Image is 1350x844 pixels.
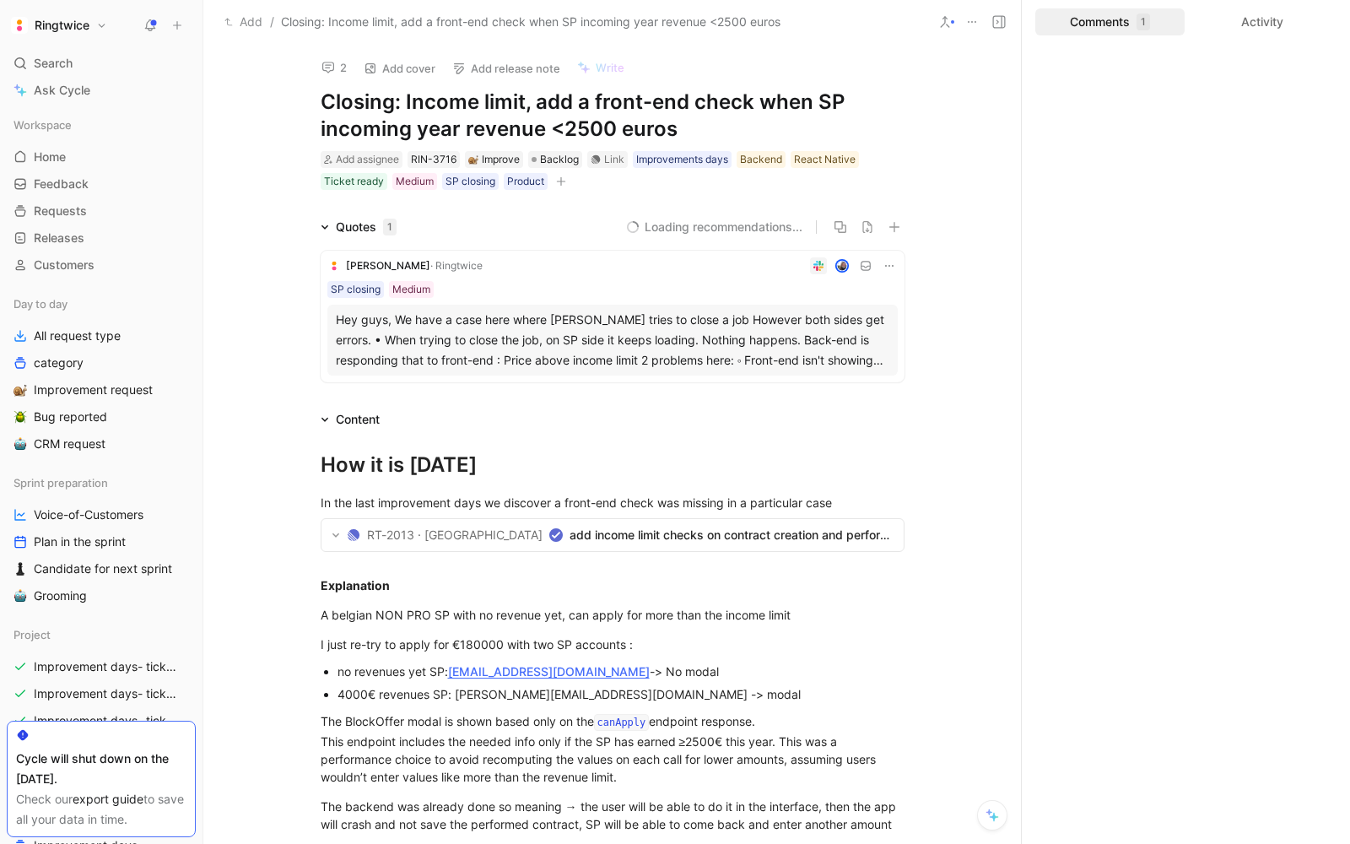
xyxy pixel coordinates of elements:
button: Add cover [356,57,443,80]
div: ProjectImprovement days- tickets ready- ReactImprovement days- tickets ready- backendImprovement ... [7,622,196,787]
span: Workspace [13,116,72,133]
div: A belgian NON PRO SP with no revenue yet, can apply for more than the income limit [321,606,904,624]
span: Improvement request [34,381,153,398]
span: Project [13,626,51,643]
strong: Explanation [321,578,390,592]
img: 🤖 [13,589,27,603]
img: logo [327,259,341,273]
button: 🤖 [10,434,30,454]
a: All request type [7,323,196,349]
div: Improvements days [636,151,728,168]
div: 4000€ revenues SP: [PERSON_NAME][EMAIL_ADDRESS][DOMAIN_NAME] -> modal [337,685,904,703]
span: RT-2013 · [GEOGRAPHIC_DATA] [367,525,543,545]
button: Add release note [445,57,568,80]
span: Backlog [540,151,579,168]
a: 🪲Bug reported [7,404,196,430]
span: Voice-of-Customers [34,506,143,523]
a: Requests [7,198,196,224]
code: canApply [594,714,650,731]
span: [PERSON_NAME] [346,259,430,272]
a: Releases [7,225,196,251]
div: Product [507,173,544,190]
div: Medium [392,281,430,298]
span: Requests [34,203,87,219]
span: Ask Cycle [34,80,90,100]
div: Improve [468,151,520,168]
div: Ticket ready [324,173,384,190]
span: / [270,12,274,32]
img: Ringtwice [11,17,28,34]
img: 🤖 [13,437,27,451]
div: Activity [1188,8,1337,35]
a: 🤖Grooming [7,583,196,609]
span: Grooming [34,587,87,604]
span: Customers [34,257,94,273]
span: CRM request [34,436,105,452]
span: Feedback [34,176,89,192]
a: Improvement days- tickets ready-legacy [7,708,196,733]
div: Day to day [7,291,196,316]
div: Quotes [336,217,397,237]
button: 🐌 [10,380,30,400]
a: [EMAIL_ADDRESS][DOMAIN_NAME] [448,664,650,679]
div: Content [314,409,386,430]
div: Sprint preparation [7,470,196,495]
span: Home [34,149,66,165]
div: SP closing [331,281,381,298]
span: Day to day [13,295,67,312]
a: Ask Cycle [7,78,196,103]
div: Sprint preparationVoice-of-CustomersPlan in the sprint♟️Candidate for next sprint🤖Grooming [7,470,196,609]
button: 🪲 [10,407,30,427]
img: 🐌 [468,154,478,165]
span: add income limit checks on contract creation and perform flows for both mobile and legacy [570,525,894,545]
div: Project [7,622,196,647]
div: Backlog [528,151,582,168]
span: Sprint preparation [13,474,108,491]
img: ♟️ [13,562,27,576]
a: Voice-of-Customers [7,502,196,527]
div: Backend [740,151,782,168]
button: Loading recommendations... [626,217,802,237]
div: SP closing [445,173,495,190]
div: Link [604,151,624,168]
button: RingtwiceRingtwice [7,14,111,37]
div: Day to dayAll request typecategory🐌Improvement request🪲Bug reported🤖CRM request [7,291,196,457]
a: Home [7,144,196,170]
span: Add assignee [336,153,399,165]
div: no revenues yet SP: -> No modal [337,663,904,680]
div: Check our to save all your data in time. [16,789,186,830]
button: ♟️ [10,559,30,579]
button: 🤖 [10,586,30,606]
span: category [34,354,84,371]
div: In the last improvement days we discover a front-end check was missing in a particular case [321,494,904,511]
h1: Closing: Income limit, add a front-end check when SP incoming year revenue <2500 euros [321,89,904,143]
svg: Done [549,528,563,542]
span: Write [596,60,624,75]
img: avatar [836,261,847,272]
a: Feedback [7,171,196,197]
div: 🐌Improve [465,151,523,168]
span: Improvement days- tickets ready- backend [34,685,179,702]
a: ♟️Candidate for next sprint [7,556,196,582]
div: 1 [383,219,397,235]
button: Write [570,56,632,79]
span: Releases [34,230,84,246]
div: Content [336,409,380,430]
span: All request type [34,327,121,344]
div: Medium [396,173,434,190]
a: 🐌Improvement request [7,377,196,403]
div: Workspace [7,112,196,138]
div: Search [7,51,196,76]
div: I just re-try to apply for €180000 with two SP accounts : [321,636,904,653]
div: How it is [DATE] [321,450,904,480]
span: Improvement days- tickets ready- React [34,658,178,675]
img: 🐌 [13,383,27,397]
div: 1 [1137,14,1150,30]
a: Plan in the sprint [7,529,196,555]
a: 🤖CRM request [7,431,196,457]
span: Plan in the sprint [34,533,126,550]
div: The backend was already done so meaning → the user will be able to do it in the interface, then t... [321,798,904,833]
span: Closing: Income limit, add a front-end check when SP incoming year revenue <2500 euros [281,12,780,32]
span: Search [34,53,73,73]
span: Candidate for next sprint [34,560,172,577]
